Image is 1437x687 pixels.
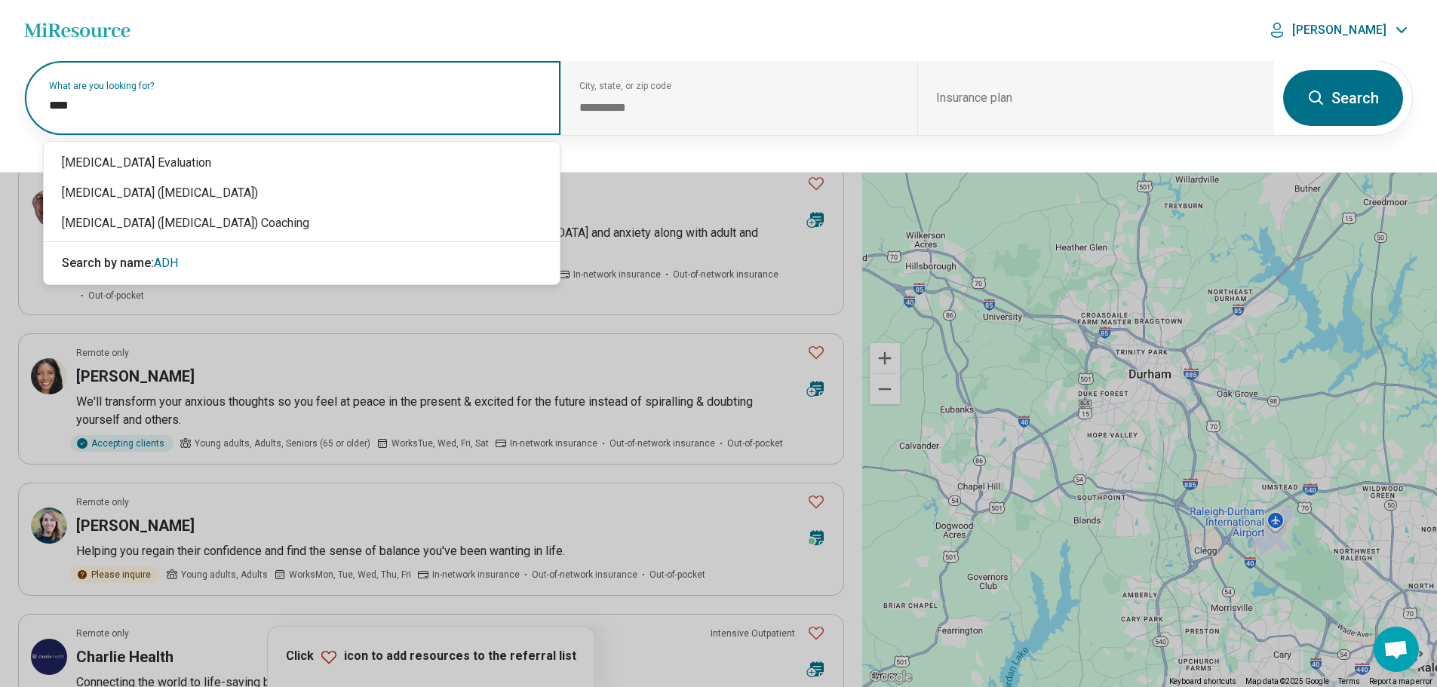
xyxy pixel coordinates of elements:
[44,208,560,238] div: [MEDICAL_DATA] ([MEDICAL_DATA]) Coaching
[62,256,154,270] span: Search by name:
[44,178,560,208] div: [MEDICAL_DATA] ([MEDICAL_DATA])
[154,256,178,270] span: ADH
[1374,627,1419,672] div: Open chat
[44,142,560,284] div: Suggestions
[44,148,560,178] div: [MEDICAL_DATA] Evaluation
[1283,70,1403,126] button: Search
[1292,23,1386,38] p: [PERSON_NAME]
[49,81,542,90] label: What are you looking for?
